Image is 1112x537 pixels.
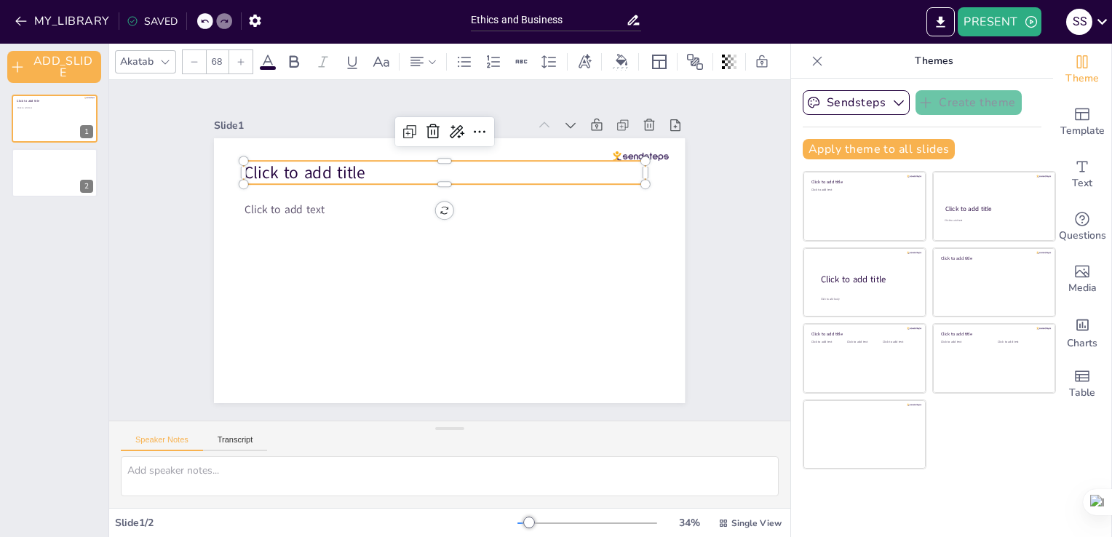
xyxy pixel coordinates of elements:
div: S S [1066,9,1092,35]
button: MY_LIBRARY [11,9,116,33]
span: Questions [1059,228,1106,244]
div: Change the overall theme [1053,44,1111,96]
p: Themes [829,44,1038,79]
button: Sendsteps [803,90,910,115]
div: Click to add text [941,341,987,344]
div: Click to add text [811,341,844,344]
button: EXPORT_TO_POWERPOINT [926,7,955,36]
div: SAVED [127,15,178,28]
button: Speaker Notes [121,435,203,451]
span: Media [1068,280,1097,296]
div: Add charts and graphs [1053,306,1111,358]
span: Position [686,53,704,71]
div: Click to add text [883,341,916,344]
div: Add ready made slides [1053,96,1111,148]
span: Text [1072,175,1092,191]
div: Click to add title [811,179,916,185]
div: Slide 1 [214,119,528,132]
div: Click to add text [998,341,1044,344]
span: Theme [1065,71,1099,87]
button: ADD_SLIDE [7,51,101,83]
span: Template [1060,123,1105,139]
span: Click to add title [17,99,39,103]
div: Click to add title [941,255,1045,260]
div: 34 % [672,516,707,530]
div: Click to add body [821,298,913,301]
div: Akatab [117,52,156,71]
button: PRESENT [958,7,1041,36]
button: Transcript [203,435,268,451]
div: Layout [648,50,671,73]
span: Single View [731,517,782,529]
span: Charts [1067,335,1097,351]
button: S S [1066,7,1092,36]
div: 1 [12,95,98,143]
div: Add images, graphics, shapes or video [1053,253,1111,306]
div: Click to add text [945,219,1041,223]
button: Apply theme to all slides [803,139,955,159]
div: Click to add title [941,331,1045,337]
div: 2 [80,180,93,193]
div: Click to add title [945,204,1042,213]
span: Click to add title [244,161,366,183]
div: Click to add text [847,341,880,344]
div: Click to add title [821,274,914,286]
div: Click to add title [811,331,916,337]
span: Click to add text [17,106,32,109]
div: 2 [12,148,98,196]
div: Slide 1 / 2 [115,516,517,530]
div: Add text boxes [1053,148,1111,201]
div: Click to add text [811,188,916,192]
span: Table [1069,385,1095,401]
input: INSERT_TITLE [471,9,627,31]
button: Create theme [916,90,1022,115]
span: Click to add text [245,202,325,217]
div: Background color [611,54,632,69]
div: 1 [80,125,93,138]
div: Add a table [1053,358,1111,410]
div: Text effects [573,50,595,73]
div: Get real-time input from your audience [1053,201,1111,253]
